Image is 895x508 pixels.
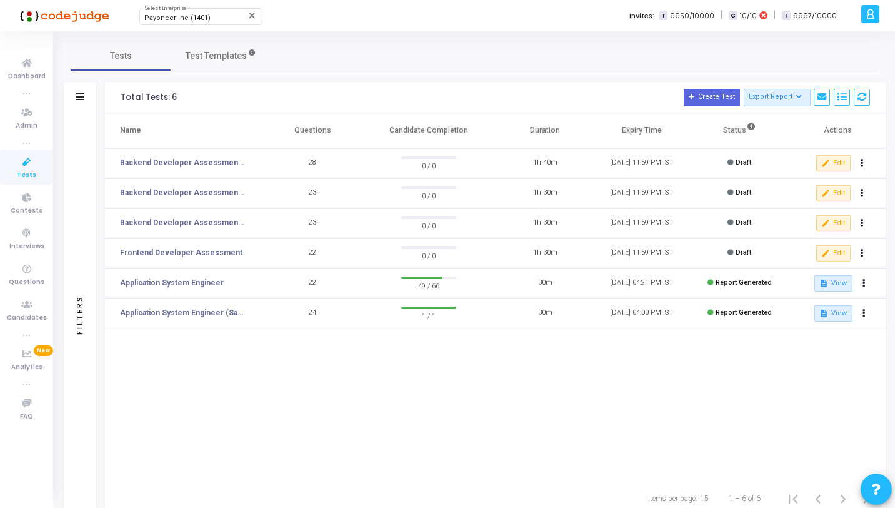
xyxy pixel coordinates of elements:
span: 10/10 [740,11,757,21]
a: Backend Developer Assessment ([GEOGRAPHIC_DATA]) [120,187,245,198]
span: Dashboard [8,71,46,82]
span: Payoneer Inc (1401) [144,14,211,22]
button: Edit [816,155,851,171]
span: Draft [736,248,751,257]
a: Application System Engineer [120,277,224,288]
button: View [814,275,852,292]
td: [DATE] 11:59 PM IST [593,208,690,238]
span: Interviews [9,241,44,252]
span: Questions [9,277,44,288]
span: 9950/10000 [670,11,714,21]
mat-icon: edit [821,189,830,198]
div: 1 – 6 of 6 [729,493,761,504]
span: Test Templates [186,49,247,63]
img: logo [16,3,109,28]
button: Export Report [744,89,811,106]
span: Report Generated [716,308,772,317]
span: FAQ [20,412,33,422]
a: Frontend Developer Assessment [120,247,242,258]
td: 30m [497,298,594,328]
th: Expiry Time [593,113,690,148]
th: Questions [264,113,361,148]
th: Actions [789,113,886,148]
td: 23 [264,208,361,238]
th: Candidate Completion [361,113,496,148]
button: Edit [816,215,851,231]
td: 28 [264,148,361,178]
span: Draft [736,188,751,196]
span: Draft [736,218,751,226]
td: 23 [264,178,361,208]
div: Total Tests: 6 [121,93,177,103]
td: 1h 40m [497,148,594,178]
span: Candidates [7,313,47,323]
span: Admin [16,121,37,131]
span: Contests [11,206,42,216]
span: C [729,11,737,21]
td: [DATE] 11:59 PM IST [593,238,690,268]
span: 1 / 1 [401,309,457,322]
span: 9997/10000 [793,11,837,21]
mat-icon: description [819,279,828,288]
div: 15 [700,493,709,504]
span: 49 / 66 [401,279,457,292]
th: Duration [497,113,594,148]
a: Backend Developer Assessment (C# & .Net) [120,217,245,228]
td: 22 [264,238,361,268]
span: Draft [736,158,751,166]
mat-icon: edit [821,159,830,168]
span: | [774,9,776,22]
td: [DATE] 04:00 PM IST [593,298,690,328]
td: 1h 30m [497,178,594,208]
td: 30m [497,268,594,298]
button: Edit [816,245,851,262]
button: View [814,305,852,322]
td: [DATE] 11:59 PM IST [593,148,690,178]
label: Invites: [629,11,654,21]
td: 1h 30m [497,238,594,268]
span: T [659,11,667,21]
a: Application System Engineer (Sample Test) [120,307,245,318]
span: 0 / 0 [401,219,457,231]
mat-icon: description [819,309,828,318]
button: Edit [816,185,851,201]
span: 0 / 0 [401,189,457,201]
mat-icon: edit [821,219,830,228]
td: 1h 30m [497,208,594,238]
th: Status [690,113,789,148]
div: Filters [74,246,86,384]
span: Tests [110,49,132,63]
th: Name [105,113,264,148]
td: [DATE] 11:59 PM IST [593,178,690,208]
td: [DATE] 04:21 PM IST [593,268,690,298]
td: 24 [264,298,361,328]
td: 22 [264,268,361,298]
span: | [721,9,722,22]
span: 0 / 0 [401,159,457,171]
span: 0 / 0 [401,249,457,262]
mat-icon: Clear [247,11,257,21]
span: New [34,345,53,356]
mat-icon: edit [821,249,830,258]
span: I [782,11,790,21]
div: Items per page: [648,493,697,504]
span: Report Generated [716,278,772,287]
span: Analytics [11,362,42,373]
a: Backend Developer Assessment (C# & .Net) [120,157,245,168]
span: Tests [17,170,36,181]
button: Create Test [684,89,740,106]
